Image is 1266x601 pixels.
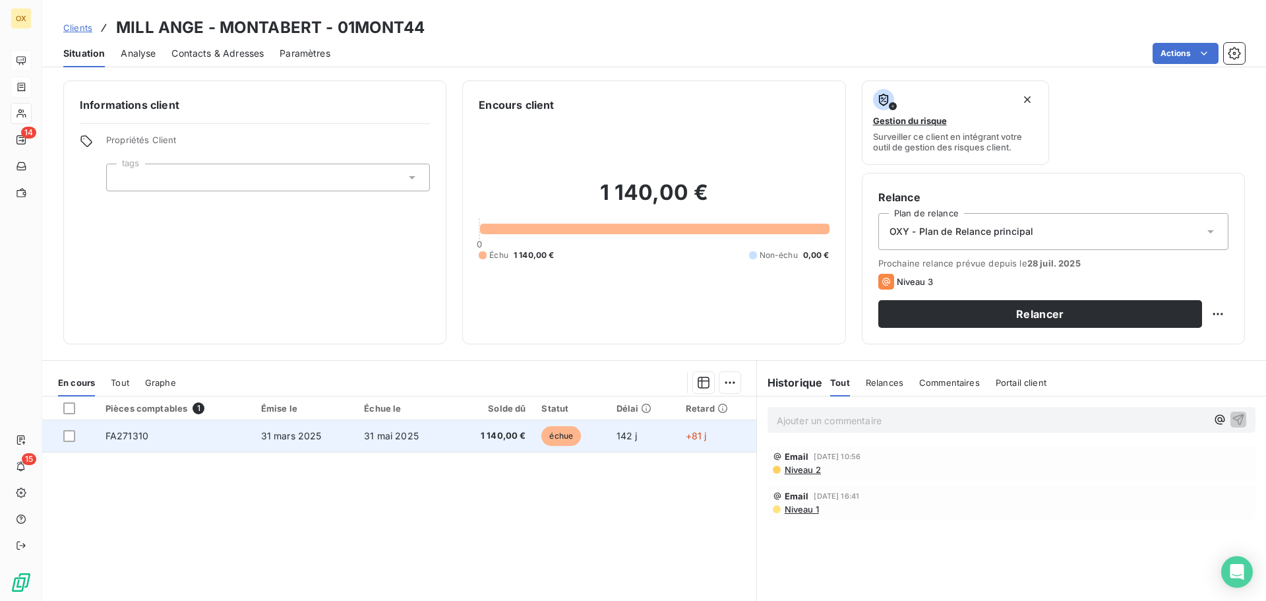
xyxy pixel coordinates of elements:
span: [DATE] 16:41 [814,492,859,500]
a: Clients [63,21,92,34]
span: Tout [111,377,129,388]
span: En cours [58,377,95,388]
span: Email [785,451,809,462]
span: Clients [63,22,92,33]
span: Niveau 3 [897,276,933,287]
span: 0 [477,239,482,249]
span: 14 [21,127,36,139]
span: Situation [63,47,105,60]
h6: Historique [757,375,823,391]
h6: Relance [878,189,1228,205]
div: Échue le [364,403,443,414]
div: OX [11,8,32,29]
span: 15 [22,453,36,465]
span: 28 juil. 2025 [1027,258,1081,269]
span: 31 mars 2025 [261,430,322,441]
span: FA271310 [105,430,148,441]
span: +81 j [686,430,707,441]
span: 1 [193,402,204,414]
span: Échu [489,249,508,261]
div: Statut [541,403,600,414]
div: Délai [617,403,670,414]
span: Email [785,491,809,501]
a: 14 [11,129,31,150]
span: Relances [866,377,903,388]
div: Pièces comptables [105,402,245,414]
h2: 1 140,00 € [479,179,829,219]
span: 1 140,00 € [514,249,555,261]
span: échue [541,426,581,446]
button: Relancer [878,300,1202,328]
span: Graphe [145,377,176,388]
div: Retard [686,403,748,414]
div: Solde dû [459,403,526,414]
span: Prochaine relance prévue depuis le [878,258,1228,269]
span: [DATE] 10:56 [814,453,860,460]
div: Open Intercom Messenger [1221,556,1253,588]
span: Analyse [121,47,156,60]
img: Logo LeanPay [11,572,32,593]
span: Niveau 1 [783,504,819,515]
span: Niveau 2 [783,464,821,475]
span: 1 140,00 € [459,429,526,443]
button: Gestion du risqueSurveiller ce client en intégrant votre outil de gestion des risques client. [862,80,1050,165]
span: Paramètres [280,47,330,60]
h3: MILL ANGE - MONTABERT - 01MONT44 [116,16,425,40]
span: 31 mai 2025 [364,430,419,441]
span: Gestion du risque [873,115,947,126]
div: Émise le [261,403,349,414]
span: Portail client [996,377,1046,388]
input: Ajouter une valeur [117,172,128,183]
h6: Informations client [80,97,430,113]
h6: Encours client [479,97,554,113]
button: Actions [1153,43,1219,64]
span: Propriétés Client [106,135,430,153]
span: Contacts & Adresses [171,47,264,60]
span: Non-échu [760,249,798,261]
span: Tout [830,377,850,388]
span: Surveiller ce client en intégrant votre outil de gestion des risques client. [873,131,1039,152]
span: Commentaires [919,377,980,388]
span: OXY - Plan de Relance principal [889,225,1034,238]
span: 0,00 € [803,249,829,261]
span: 142 j [617,430,638,441]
